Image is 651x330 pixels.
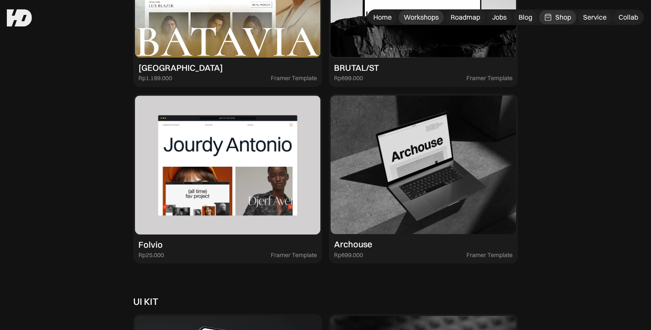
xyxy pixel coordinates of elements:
[271,75,317,82] div: Framer Template
[583,13,607,22] div: Service
[555,13,571,22] div: Shop
[334,239,372,249] div: Archouse
[329,94,518,264] a: ArchouseRp699.000Framer Template
[613,10,643,24] a: Collab
[271,252,317,259] div: Framer Template
[334,252,363,259] div: Rp699.000
[334,63,379,73] div: BRUTAL/ST
[138,75,172,82] div: Rp1.199.000
[373,13,392,22] div: Home
[138,63,223,73] div: [GEOGRAPHIC_DATA]
[133,94,322,264] a: FolvioRp25.000Framer Template
[539,10,576,24] a: Shop
[138,252,164,259] div: Rp25.000
[404,13,439,22] div: Workshops
[619,13,638,22] div: Collab
[399,10,444,24] a: Workshops
[466,75,513,82] div: Framer Template
[492,13,507,22] div: Jobs
[487,10,512,24] a: Jobs
[446,10,485,24] a: Roadmap
[133,296,158,307] div: UI KIT
[368,10,397,24] a: Home
[451,13,480,22] div: Roadmap
[578,10,612,24] a: Service
[513,10,537,24] a: Blog
[466,252,513,259] div: Framer Template
[334,75,363,82] div: Rp699.000
[138,240,163,250] div: Folvio
[519,13,532,22] div: Blog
